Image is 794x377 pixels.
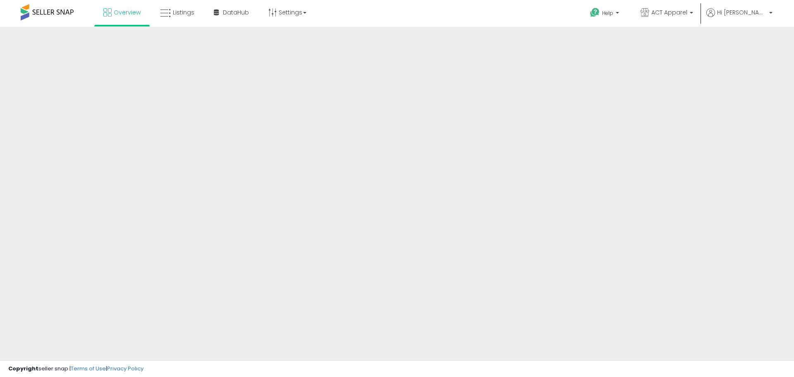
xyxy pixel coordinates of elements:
i: Get Help [590,7,600,18]
a: Privacy Policy [107,365,143,372]
span: ACT Apparel [651,8,687,17]
a: Hi [PERSON_NAME] [706,8,772,27]
strong: Copyright [8,365,38,372]
div: seller snap | | [8,365,143,373]
span: DataHub [223,8,249,17]
a: Terms of Use [71,365,106,372]
span: Listings [173,8,194,17]
a: Help [584,1,627,27]
span: Overview [114,8,141,17]
span: Help [602,10,613,17]
span: Hi [PERSON_NAME] [717,8,767,17]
